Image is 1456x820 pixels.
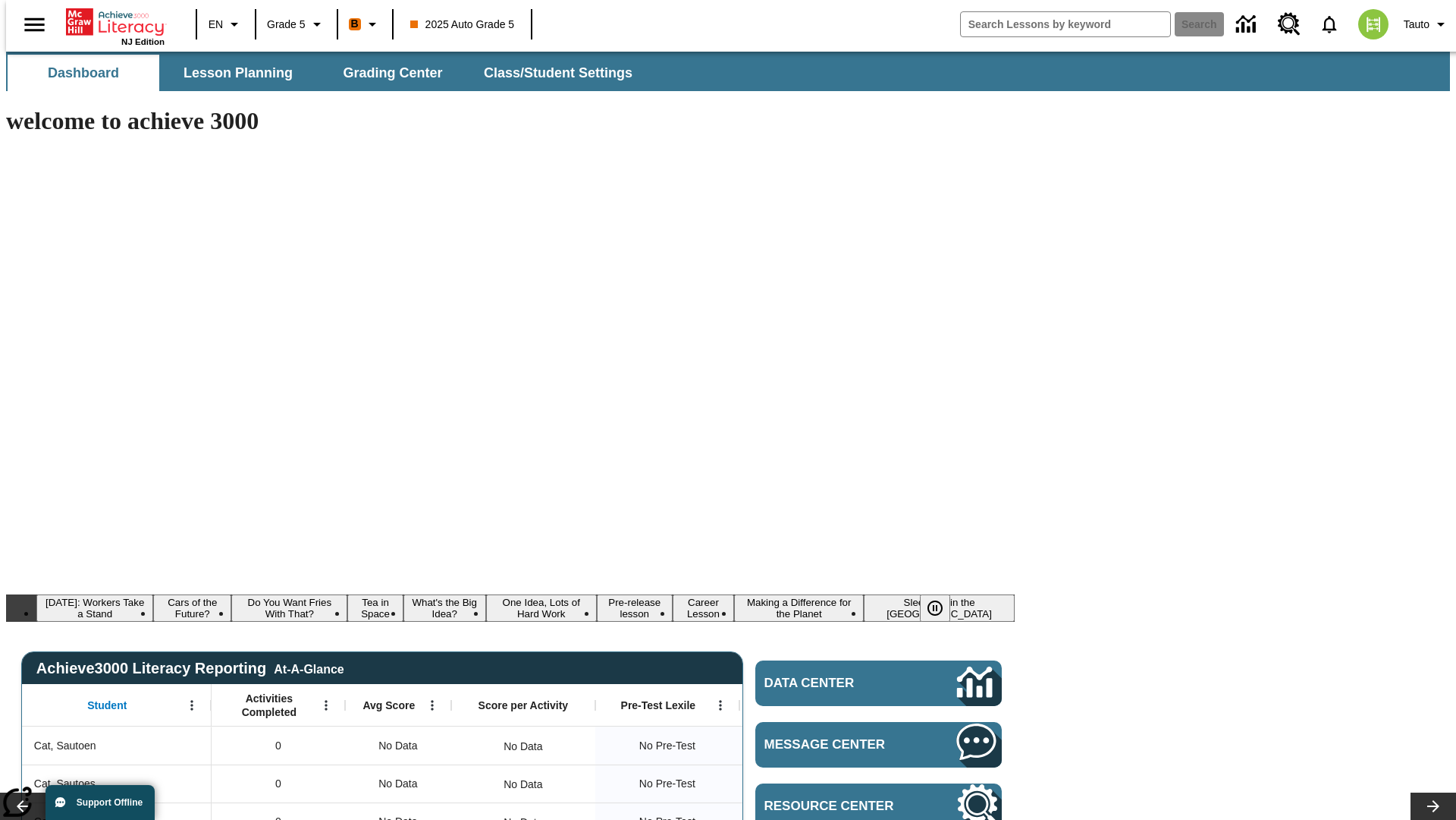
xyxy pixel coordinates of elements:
[209,17,223,33] span: EN
[343,11,388,38] button: Boost Class color is orange. Change class color
[764,799,912,814] span: Resource Center
[1398,11,1456,38] button: Profile/Settings
[764,676,906,691] span: Data Center
[639,776,695,792] span: No Pre-Test, Cat, Sautoes
[87,699,127,712] span: Student
[764,737,912,752] span: Message Center
[6,55,646,91] div: SubNavbar
[621,699,696,712] span: Pre-Test Lexile
[6,107,1015,135] h1: welcome to achieve 3000
[484,65,632,82] span: Class/Student Settings
[351,14,359,33] span: B
[6,52,1450,91] div: SubNavbar
[920,594,965,622] div: Pause
[267,17,306,33] span: Grade 5
[1269,4,1310,45] a: Resource Center, Will open in new tab
[709,694,732,717] button: Open Menu
[275,776,281,792] span: 0
[212,727,345,765] div: 0, Cat, Sautoen
[231,594,347,622] button: Slide 3 Do You Want Fries With That?
[673,594,734,622] button: Slide 8 Career Lesson
[275,738,281,754] span: 0
[1358,9,1389,39] img: avatar image
[36,594,153,622] button: Slide 1 Labor Day: Workers Take a Stand
[36,660,344,677] span: Achieve3000 Literacy Reporting
[162,55,314,91] button: Lesson Planning
[597,594,673,622] button: Slide 7 Pre-release lesson
[219,692,319,719] span: Activities Completed
[371,768,425,799] span: No Data
[153,594,231,622] button: Slide 2 Cars of the Future?
[472,55,645,91] button: Class/Student Settings
[410,17,515,33] span: 2025 Auto Grade 5
[315,694,337,717] button: Open Menu
[261,11,332,38] button: Grade: Grade 5, Select a grade
[347,594,403,622] button: Slide 4 Tea in Space
[755,661,1002,706] a: Data Center
[45,785,155,820] button: Support Offline
[77,797,143,808] span: Support Offline
[403,594,486,622] button: Slide 5 What's the Big Idea?
[184,65,293,82] span: Lesson Planning
[34,738,96,754] span: Cat, Sautoen
[920,594,950,622] button: Pause
[202,11,250,38] button: Language: EN, Select a language
[421,694,444,717] button: Open Menu
[8,55,159,91] button: Dashboard
[317,55,469,91] button: Grading Center
[1404,17,1429,33] span: Tauto
[961,12,1170,36] input: search field
[1310,5,1349,44] a: Notifications
[1410,793,1456,820] button: Lesson carousel, Next
[212,765,345,803] div: 0, Cat, Sautoes
[343,65,442,82] span: Grading Center
[734,594,864,622] button: Slide 9 Making a Difference for the Planet
[486,594,597,622] button: Slide 6 One Idea, Lots of Hard Work
[639,738,695,754] span: No Pre-Test, Cat, Sautoen
[864,594,1015,622] button: Slide 10 Sleepless in the Animal Kingdom
[48,65,119,82] span: Dashboard
[180,694,203,717] button: Open Menu
[362,699,415,712] span: Avg Score
[496,769,550,799] div: No Data, Cat, Sautoes
[755,722,1002,768] a: Message Center
[345,765,451,803] div: No Data, Cat, Sautoes
[274,660,344,676] div: At-A-Glance
[66,7,165,37] a: Home
[121,37,165,46] span: NJ Edition
[371,730,425,762] span: No Data
[479,699,569,712] span: Score per Activity
[1227,4,1269,46] a: Data Center
[496,731,550,762] div: No Data, Cat, Sautoen
[1349,5,1398,44] button: Select a new avatar
[34,776,96,792] span: Cat, Sautoes
[66,5,165,46] div: Home
[12,2,57,47] button: Open side menu
[345,727,451,765] div: No Data, Cat, Sautoen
